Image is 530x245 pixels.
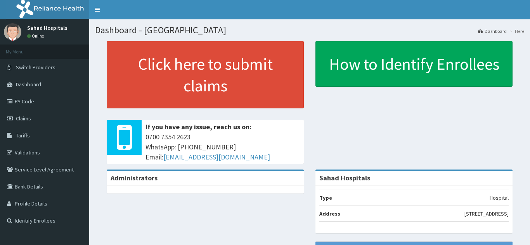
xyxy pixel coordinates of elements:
a: Dashboard [478,28,507,34]
span: 0700 7354 2623 WhatsApp: [PHONE_NUMBER] Email: [145,132,300,162]
p: Sahad Hospitals [27,25,68,31]
a: How to Identify Enrollees [315,41,513,87]
a: [EMAIL_ADDRESS][DOMAIN_NAME] [163,152,270,161]
p: [STREET_ADDRESS] [464,210,509,218]
a: Online [27,33,46,39]
b: If you have any issue, reach us on: [145,122,251,131]
b: Address [319,210,340,217]
a: Click here to submit claims [107,41,304,108]
strong: Sahad Hospitals [319,173,370,182]
b: Administrators [111,173,158,182]
span: Tariffs [16,132,30,139]
h1: Dashboard - [GEOGRAPHIC_DATA] [95,25,524,35]
p: Hospital [490,194,509,202]
b: Type [319,194,332,201]
span: Switch Providers [16,64,55,71]
span: Claims [16,115,31,122]
span: Dashboard [16,81,41,88]
li: Here [507,28,524,34]
img: User Image [4,23,21,41]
